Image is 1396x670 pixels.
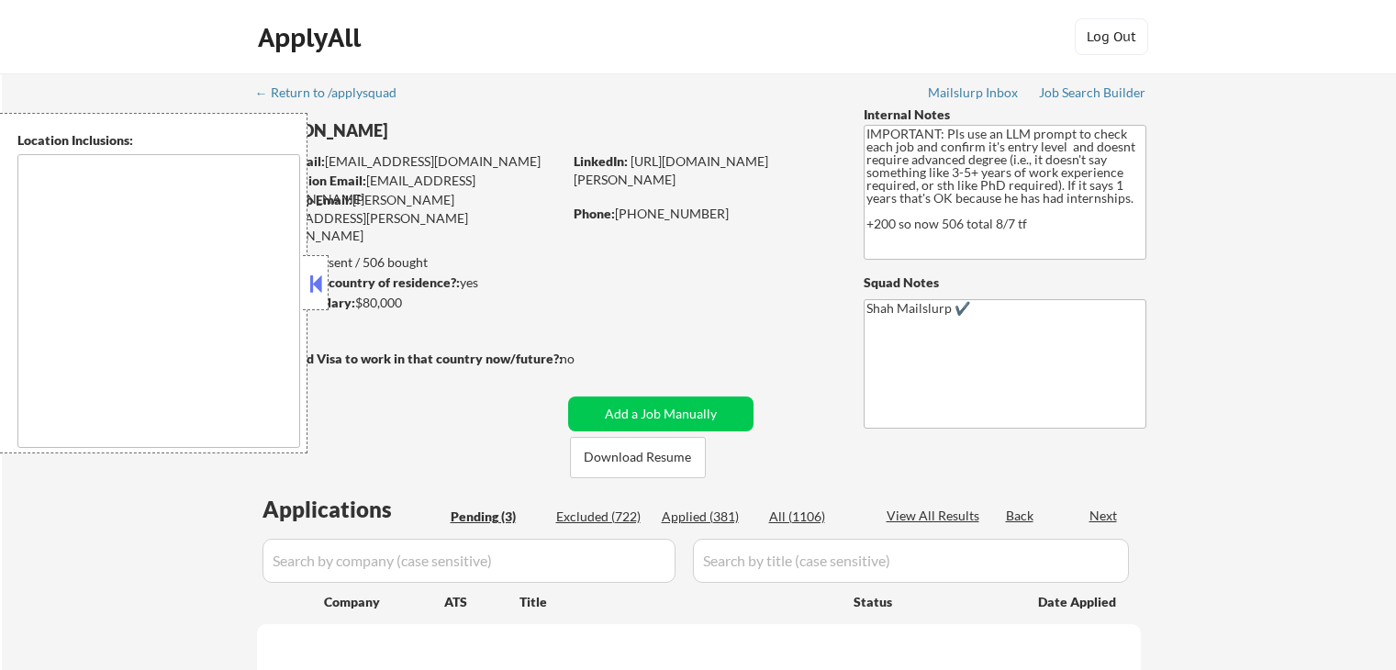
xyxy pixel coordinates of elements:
[256,294,562,312] div: $80,000
[257,351,563,366] strong: Will need Visa to work in that country now/future?:
[519,593,836,611] div: Title
[255,85,414,104] a: ← Return to /applysquad
[262,498,444,520] div: Applications
[574,206,615,221] strong: Phone:
[324,593,444,611] div: Company
[570,437,706,478] button: Download Resume
[574,153,628,169] strong: LinkedIn:
[1039,86,1146,99] div: Job Search Builder
[864,106,1146,124] div: Internal Notes
[574,205,833,223] div: [PHONE_NUMBER]
[255,86,414,99] div: ← Return to /applysquad
[1089,507,1119,525] div: Next
[1006,507,1035,525] div: Back
[887,507,985,525] div: View All Results
[769,508,861,526] div: All (1106)
[258,22,366,53] div: ApplyAll
[928,86,1020,99] div: Mailslurp Inbox
[928,85,1020,104] a: Mailslurp Inbox
[257,119,634,142] div: [PERSON_NAME]
[17,131,300,150] div: Location Inclusions:
[556,508,648,526] div: Excluded (722)
[574,153,768,187] a: [URL][DOMAIN_NAME][PERSON_NAME]
[568,396,754,431] button: Add a Job Manually
[451,508,542,526] div: Pending (3)
[1038,593,1119,611] div: Date Applied
[256,274,556,292] div: yes
[560,350,612,368] div: no
[258,152,562,171] div: [EMAIL_ADDRESS][DOMAIN_NAME]
[693,539,1129,583] input: Search by title (case sensitive)
[444,593,519,611] div: ATS
[1075,18,1148,55] button: Log Out
[854,585,1011,618] div: Status
[256,253,562,272] div: 381 sent / 506 bought
[864,274,1146,292] div: Squad Notes
[256,274,460,290] strong: Can work in country of residence?:
[662,508,754,526] div: Applied (381)
[258,172,562,207] div: [EMAIL_ADDRESS][DOMAIN_NAME]
[262,539,676,583] input: Search by company (case sensitive)
[257,191,562,245] div: [PERSON_NAME][EMAIL_ADDRESS][PERSON_NAME][DOMAIN_NAME]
